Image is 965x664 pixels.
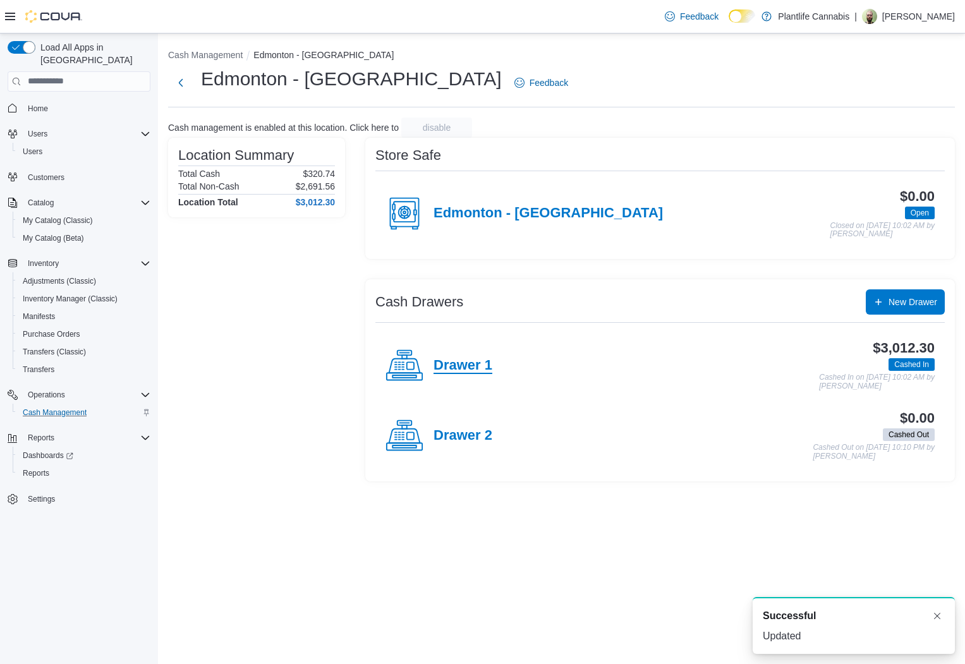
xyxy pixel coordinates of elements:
[23,126,52,142] button: Users
[883,428,935,441] span: Cashed Out
[13,229,155,247] button: My Catalog (Beta)
[23,101,53,116] a: Home
[168,50,243,60] button: Cash Management
[296,197,335,207] h4: $3,012.30
[423,121,451,134] span: disable
[894,359,929,370] span: Cashed In
[178,181,240,191] h6: Total Non-Cash
[763,629,945,644] div: Updated
[873,341,935,356] h3: $3,012.30
[18,274,101,289] a: Adjustments (Classic)
[18,448,150,463] span: Dashboards
[23,407,87,418] span: Cash Management
[18,144,150,159] span: Users
[375,148,441,163] h3: Store Safe
[23,311,55,322] span: Manifests
[23,430,150,445] span: Reports
[434,205,663,222] h4: Edmonton - [GEOGRAPHIC_DATA]
[18,291,123,306] a: Inventory Manager (Classic)
[905,207,935,219] span: Open
[23,365,54,375] span: Transfers
[23,347,86,357] span: Transfers (Classic)
[18,362,59,377] a: Transfers
[3,125,155,143] button: Users
[882,9,955,24] p: [PERSON_NAME]
[23,430,59,445] button: Reports
[3,429,155,447] button: Reports
[23,387,150,402] span: Operations
[729,9,755,23] input: Dark Mode
[18,213,150,228] span: My Catalog (Classic)
[28,433,54,443] span: Reports
[23,450,73,461] span: Dashboards
[900,411,935,426] h3: $0.00
[13,361,155,378] button: Transfers
[13,212,155,229] button: My Catalog (Classic)
[18,213,98,228] a: My Catalog (Classic)
[862,9,877,24] div: Ryan Noftall
[911,207,929,219] span: Open
[401,118,472,138] button: disable
[434,358,492,374] h4: Drawer 1
[13,290,155,308] button: Inventory Manager (Classic)
[375,294,463,310] h3: Cash Drawers
[18,309,150,324] span: Manifests
[18,291,150,306] span: Inventory Manager (Classic)
[3,194,155,212] button: Catalog
[763,608,816,624] span: Successful
[253,50,394,60] button: Edmonton - [GEOGRAPHIC_DATA]
[3,168,155,186] button: Customers
[23,100,150,116] span: Home
[23,256,150,271] span: Inventory
[763,608,945,624] div: Notification
[18,144,47,159] a: Users
[35,41,150,66] span: Load All Apps in [GEOGRAPHIC_DATA]
[303,169,335,179] p: $320.74
[23,468,49,478] span: Reports
[509,70,573,95] a: Feedback
[23,195,150,210] span: Catalog
[168,49,955,64] nav: An example of EuiBreadcrumbs
[3,255,155,272] button: Inventory
[13,143,155,160] button: Users
[889,296,937,308] span: New Drawer
[28,494,55,504] span: Settings
[18,448,78,463] a: Dashboards
[23,492,60,507] a: Settings
[18,274,150,289] span: Adjustments (Classic)
[23,169,150,185] span: Customers
[23,147,42,157] span: Users
[23,387,70,402] button: Operations
[28,198,54,208] span: Catalog
[23,491,150,507] span: Settings
[18,327,150,342] span: Purchase Orders
[530,76,568,89] span: Feedback
[866,289,945,315] button: New Drawer
[3,490,155,508] button: Settings
[778,9,849,24] p: Plantlife Cannabis
[3,99,155,118] button: Home
[18,231,150,246] span: My Catalog (Beta)
[819,373,935,390] p: Cashed In on [DATE] 10:02 AM by [PERSON_NAME]
[13,464,155,482] button: Reports
[23,294,118,304] span: Inventory Manager (Classic)
[13,447,155,464] a: Dashboards
[178,197,238,207] h4: Location Total
[28,258,59,269] span: Inventory
[296,181,335,191] p: $2,691.56
[900,189,935,204] h3: $0.00
[680,10,719,23] span: Feedback
[813,444,935,461] p: Cashed Out on [DATE] 10:10 PM by [PERSON_NAME]
[178,169,220,179] h6: Total Cash
[23,256,64,271] button: Inventory
[178,148,294,163] h3: Location Summary
[434,428,492,444] h4: Drawer 2
[23,126,150,142] span: Users
[168,123,399,133] p: Cash management is enabled at this location. Click here to
[23,276,96,286] span: Adjustments (Classic)
[18,466,54,481] a: Reports
[830,222,935,239] p: Closed on [DATE] 10:02 AM by [PERSON_NAME]
[13,325,155,343] button: Purchase Orders
[889,358,935,371] span: Cashed In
